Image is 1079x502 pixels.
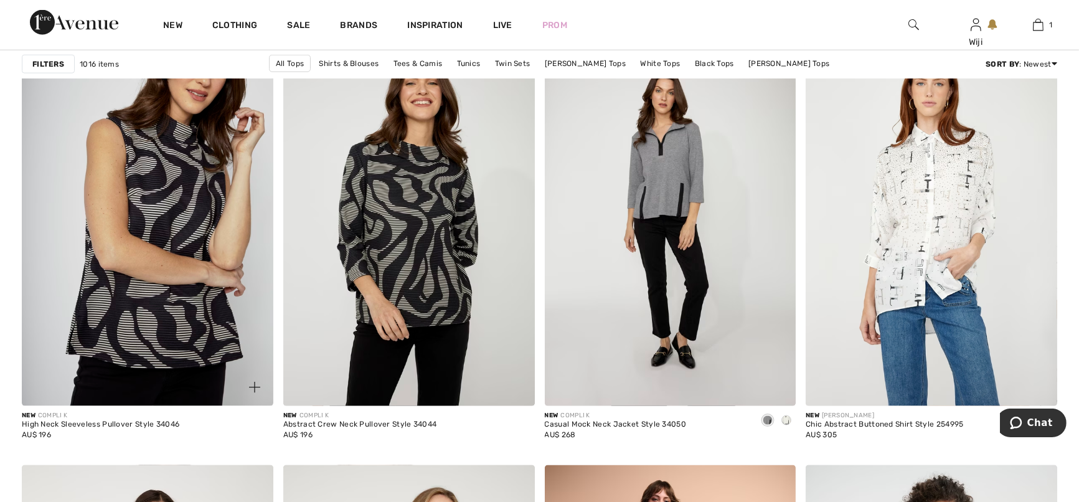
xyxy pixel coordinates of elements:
[341,20,378,33] a: Brands
[489,55,537,72] a: Twin Sets
[249,382,260,393] img: plus_v2.svg
[283,411,437,420] div: COMPLI K
[22,430,51,439] span: AU$ 196
[545,411,687,420] div: COMPLI K
[313,55,385,72] a: Shirts & Blouses
[542,19,567,32] a: Prom
[212,20,257,33] a: Clothing
[1050,19,1053,31] span: 1
[1007,17,1068,32] a: 1
[986,59,1057,70] div: : Newest
[283,430,313,439] span: AU$ 196
[22,420,179,429] div: High Neck Sleeveless Pullover Style 34046
[493,19,512,32] a: Live
[283,420,437,429] div: Abstract Crew Neck Pullover Style 34044
[287,20,310,33] a: Sale
[806,420,963,429] div: Chic Abstract Buttoned Shirt Style 254995
[758,411,777,432] div: Grey
[777,411,796,432] div: Ivory
[545,430,576,439] span: AU$ 268
[908,17,919,32] img: search the website
[545,29,796,406] img: Casual Mock Neck Jacket Style 34050. Grey
[545,412,558,419] span: New
[742,55,836,72] a: [PERSON_NAME] Tops
[283,29,535,406] img: Abstract Crew Neck Pullover Style 34044. As sample
[451,55,487,72] a: Tunics
[634,55,686,72] a: White Tops
[971,19,981,31] a: Sign In
[22,29,273,406] a: High Neck Sleeveless Pullover Style 34046. As sample
[1033,17,1044,32] img: My Bag
[163,20,182,33] a: New
[30,10,118,35] img: 1ère Avenue
[971,17,981,32] img: My Info
[806,29,1057,406] img: Chic Abstract Buttoned Shirt Style 254995. Off White
[806,411,963,420] div: [PERSON_NAME]
[986,60,1019,69] strong: Sort By
[269,55,311,72] a: All Tops
[283,412,297,419] span: New
[539,55,632,72] a: [PERSON_NAME] Tops
[407,20,463,33] span: Inspiration
[545,420,687,429] div: Casual Mock Neck Jacket Style 34050
[32,59,64,70] strong: Filters
[806,412,819,419] span: New
[387,55,449,72] a: Tees & Camis
[806,430,837,439] span: AU$ 305
[22,412,35,419] span: New
[22,411,179,420] div: COMPLI K
[689,55,740,72] a: Black Tops
[1000,409,1067,440] iframe: Opens a widget where you can chat to one of our agents
[945,36,1006,49] div: Wiji
[80,59,119,70] span: 1016 items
